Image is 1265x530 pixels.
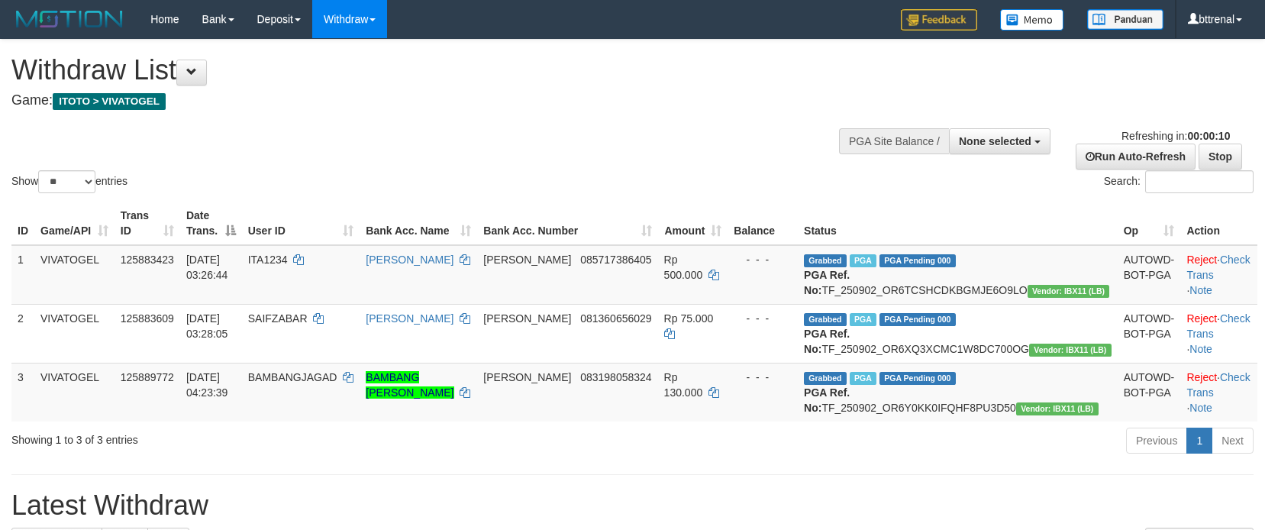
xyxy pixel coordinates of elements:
[242,202,360,245] th: User ID: activate to sort column ascending
[798,245,1118,305] td: TF_250902_OR6TCSHCDKBGMJE6O9LO
[1145,170,1254,193] input: Search:
[53,93,166,110] span: ITOTO > VIVATOGEL
[664,254,703,281] span: Rp 500.000
[850,313,876,326] span: Marked by bttrenal
[121,312,174,325] span: 125883609
[248,371,337,383] span: BAMBANGJAGAD
[804,372,847,385] span: Grabbed
[34,304,115,363] td: VIVATOGEL
[879,254,956,267] span: PGA Pending
[1186,371,1250,399] a: Check Trans
[11,363,34,422] td: 3
[1189,343,1212,355] a: Note
[1212,428,1254,454] a: Next
[1029,344,1112,357] span: Vendor URL: https://dashboard.q2checkout.com/secure
[1186,371,1217,383] a: Reject
[1186,254,1217,266] a: Reject
[1186,254,1250,281] a: Check Trans
[186,312,228,340] span: [DATE] 03:28:05
[1118,363,1181,422] td: AUTOWD-BOT-PGA
[959,135,1031,147] span: None selected
[850,372,876,385] span: Marked by bttrenal
[734,252,792,267] div: - - -
[804,386,850,414] b: PGA Ref. No:
[180,202,242,245] th: Date Trans.: activate to sort column descending
[734,311,792,326] div: - - -
[34,363,115,422] td: VIVATOGEL
[11,55,828,86] h1: Withdraw List
[1000,9,1064,31] img: Button%20Memo.svg
[11,8,127,31] img: MOTION_logo.png
[1121,130,1230,142] span: Refreshing in:
[1028,285,1110,298] span: Vendor URL: https://dashboard.q2checkout.com/secure
[850,254,876,267] span: Marked by bttrenal
[839,128,949,154] div: PGA Site Balance /
[11,170,127,193] label: Show entries
[1087,9,1163,30] img: panduan.png
[879,372,956,385] span: PGA Pending
[1187,130,1230,142] strong: 00:00:10
[798,202,1118,245] th: Status
[1186,312,1217,325] a: Reject
[1126,428,1187,454] a: Previous
[366,254,453,266] a: [PERSON_NAME]
[11,245,34,305] td: 1
[1118,202,1181,245] th: Op: activate to sort column ascending
[11,426,515,448] div: Showing 1 to 3 of 3 entries
[34,202,115,245] th: Game/API: activate to sort column ascending
[658,202,728,245] th: Amount: activate to sort column ascending
[734,370,792,385] div: - - -
[1180,245,1257,305] td: · ·
[11,202,34,245] th: ID
[580,312,651,325] span: Copy 081360656029 to clipboard
[34,245,115,305] td: VIVATOGEL
[38,170,95,193] select: Showentries
[1189,284,1212,296] a: Note
[664,312,714,325] span: Rp 75.000
[1199,144,1242,170] a: Stop
[798,304,1118,363] td: TF_250902_OR6XQ3XCMC1W8DC700OG
[360,202,477,245] th: Bank Acc. Name: activate to sort column ascending
[366,371,453,399] a: BAMBANG [PERSON_NAME]
[1016,402,1099,415] span: Vendor URL: https://dashboard.q2checkout.com/secure
[11,490,1254,521] h1: Latest Withdraw
[580,254,651,266] span: Copy 085717386405 to clipboard
[1180,363,1257,422] td: · ·
[879,313,956,326] span: PGA Pending
[248,254,288,266] span: ITA1234
[804,328,850,355] b: PGA Ref. No:
[580,371,651,383] span: Copy 083198058324 to clipboard
[1180,304,1257,363] td: · ·
[804,254,847,267] span: Grabbed
[1186,428,1212,454] a: 1
[1076,144,1196,170] a: Run Auto-Refresh
[186,254,228,281] span: [DATE] 03:26:44
[804,313,847,326] span: Grabbed
[1189,402,1212,414] a: Note
[121,371,174,383] span: 125889772
[949,128,1050,154] button: None selected
[1104,170,1254,193] label: Search:
[664,371,703,399] span: Rp 130.000
[728,202,798,245] th: Balance
[121,254,174,266] span: 125883423
[11,93,828,108] h4: Game:
[1118,245,1181,305] td: AUTOWD-BOT-PGA
[901,9,977,31] img: Feedback.jpg
[804,269,850,296] b: PGA Ref. No:
[483,371,571,383] span: [PERSON_NAME]
[1118,304,1181,363] td: AUTOWD-BOT-PGA
[483,312,571,325] span: [PERSON_NAME]
[798,363,1118,422] td: TF_250902_OR6Y0KK0IFQHF8PU3D50
[366,312,453,325] a: [PERSON_NAME]
[1186,312,1250,340] a: Check Trans
[115,202,180,245] th: Trans ID: activate to sort column ascending
[1180,202,1257,245] th: Action
[11,304,34,363] td: 2
[248,312,308,325] span: SAIFZABAR
[186,371,228,399] span: [DATE] 04:23:39
[483,254,571,266] span: [PERSON_NAME]
[477,202,657,245] th: Bank Acc. Number: activate to sort column ascending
